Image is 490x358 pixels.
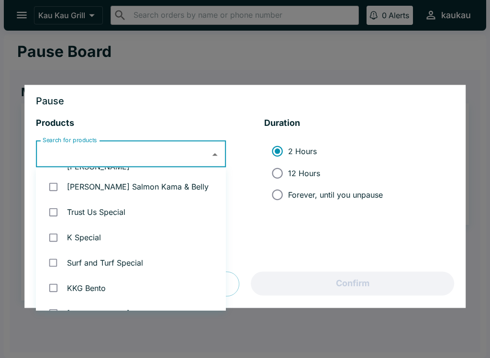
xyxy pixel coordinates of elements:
[36,97,454,106] h3: Pause
[36,250,226,276] li: Surf and Turf Special
[288,146,317,156] span: 2 Hours
[36,200,226,225] li: Trust Us Special
[36,275,226,301] li: KKG Bento
[36,225,226,250] li: K Special
[36,174,226,200] li: [PERSON_NAME] Salmon Kama & Belly
[288,168,320,178] span: 12 Hours
[36,301,226,326] li: [PERSON_NAME] Special
[264,118,454,129] h5: Duration
[288,190,383,200] span: Forever, until you unpause
[36,118,226,129] h5: Products
[208,147,223,162] button: Close
[43,136,97,145] label: Search for products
